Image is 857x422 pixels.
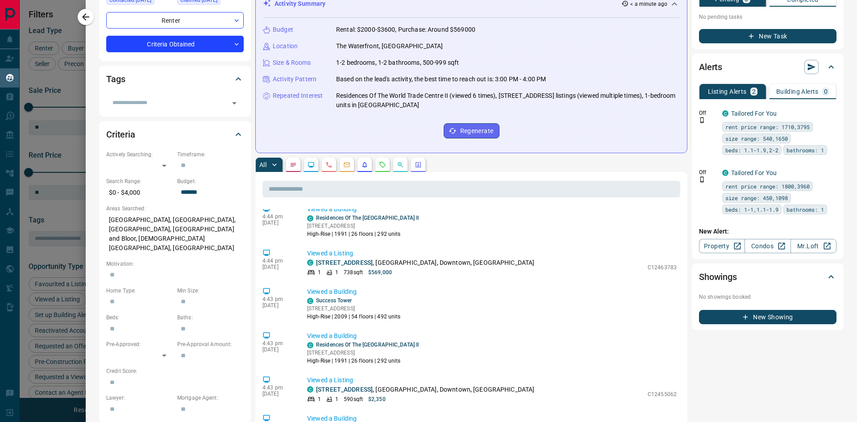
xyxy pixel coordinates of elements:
p: [DATE] [262,391,294,397]
a: Property [699,239,745,253]
p: C12455062 [648,390,677,398]
p: Off [699,168,717,176]
div: condos.ca [307,342,313,348]
span: bathrooms: 1 [786,205,824,214]
span: bathrooms: 1 [786,146,824,155]
p: Baths: [177,313,244,322]
a: Mr.Loft [790,239,836,253]
svg: Requests [379,161,386,168]
button: New Showing [699,310,836,324]
p: $569,000 [368,268,392,276]
p: Location [273,42,298,51]
p: Timeframe: [177,150,244,159]
div: Alerts [699,56,836,78]
p: Areas Searched: [106,205,244,213]
p: , [GEOGRAPHIC_DATA], Downtown, [GEOGRAPHIC_DATA] [316,385,534,394]
p: Based on the lead's activity, the best time to reach out is: 3:00 PM - 4:00 PM [336,75,546,84]
p: Activity Pattern [273,75,316,84]
p: 4:43 pm [262,296,294,302]
p: [DATE] [262,347,294,353]
a: Residences Of The [GEOGRAPHIC_DATA] II [316,342,419,348]
p: Repeated Interest [273,91,323,100]
div: Showings [699,266,836,288]
p: 2 [752,88,756,95]
h2: Tags [106,72,125,86]
p: [STREET_ADDRESS] [307,349,419,357]
p: [STREET_ADDRESS] [307,222,419,230]
p: 1-2 bedrooms, 1-2 bathrooms, 500-999 sqft [336,58,459,67]
p: , [GEOGRAPHIC_DATA], Downtown, [GEOGRAPHIC_DATA] [316,258,534,267]
span: beds: 1-1,1.1-1.9 [725,205,778,214]
a: Tailored For You [731,110,777,117]
p: Search Range: [106,177,173,185]
div: condos.ca [307,298,313,304]
p: No showings booked [699,293,836,301]
p: 4:43 pm [262,384,294,391]
p: 1 [318,395,321,403]
div: condos.ca [307,215,313,221]
p: 1 [335,268,338,276]
p: $0 - $4,000 [106,185,173,200]
p: The Waterfront, [GEOGRAPHIC_DATA] [336,42,443,51]
a: Residences Of The [GEOGRAPHIC_DATA] II [316,215,419,221]
button: Regenerate [444,123,499,138]
p: Home Type: [106,287,173,295]
div: condos.ca [722,170,728,176]
a: [STREET_ADDRESS] [316,386,373,393]
p: [STREET_ADDRESS] [307,305,401,313]
h2: Criteria [106,127,135,142]
p: All [259,162,266,168]
p: [GEOGRAPHIC_DATA], [GEOGRAPHIC_DATA], [GEOGRAPHIC_DATA], [GEOGRAPHIC_DATA] and Bloor, [DEMOGRAPHI... [106,213,244,255]
p: 4:43 pm [262,340,294,347]
p: No pending tasks [699,10,836,24]
p: Viewed a Building [307,287,677,297]
p: [DATE] [262,264,294,270]
svg: Agent Actions [415,161,422,168]
div: Tags [106,68,244,90]
svg: Listing Alerts [361,161,368,168]
p: 738 sqft [344,268,363,276]
div: condos.ca [722,110,728,117]
p: Beds: [106,313,173,322]
span: size range: 540,1650 [725,134,788,143]
p: Viewed a Listing [307,249,677,258]
a: Tailored For You [731,169,777,176]
p: Pre-Approved: [106,340,173,348]
p: [DATE] [262,302,294,309]
p: Min Size: [177,287,244,295]
svg: Lead Browsing Activity [308,161,315,168]
p: Lawyer: [106,394,173,402]
p: Budget: [177,177,244,185]
div: condos.ca [307,386,313,393]
h2: Alerts [699,60,722,74]
svg: Notes [290,161,297,168]
p: New Alert: [699,227,836,236]
p: 1 [318,268,321,276]
svg: Opportunities [397,161,404,168]
p: Size & Rooms [273,58,311,67]
p: Viewed a Building [307,205,677,214]
p: 4:44 pm [262,213,294,220]
div: Renter [106,12,244,29]
h2: Showings [699,270,737,284]
p: Viewed a Listing [307,376,677,385]
p: High-Rise | 2009 | 54 floors | 492 units [307,313,401,321]
p: Listing Alerts [708,88,747,95]
p: [DATE] [262,220,294,226]
p: Actively Searching: [106,150,173,159]
p: High-Rise | 1991 | 26 floors | 292 units [307,230,419,238]
p: Budget [273,25,293,34]
a: Condos [745,239,790,253]
span: rent price range: 1710,3795 [725,122,810,131]
p: Off [699,109,717,117]
button: New Task [699,29,836,43]
a: [STREET_ADDRESS] [316,259,373,266]
p: Mortgage Agent: [177,394,244,402]
p: 590 sqft [344,395,363,403]
span: beds: 1.1-1.9,2-2 [725,146,778,155]
p: Viewed a Building [307,331,677,341]
button: Open [228,97,241,109]
p: Credit Score: [106,367,244,375]
span: size range: 450,1098 [725,193,788,202]
p: 1 [335,395,338,403]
